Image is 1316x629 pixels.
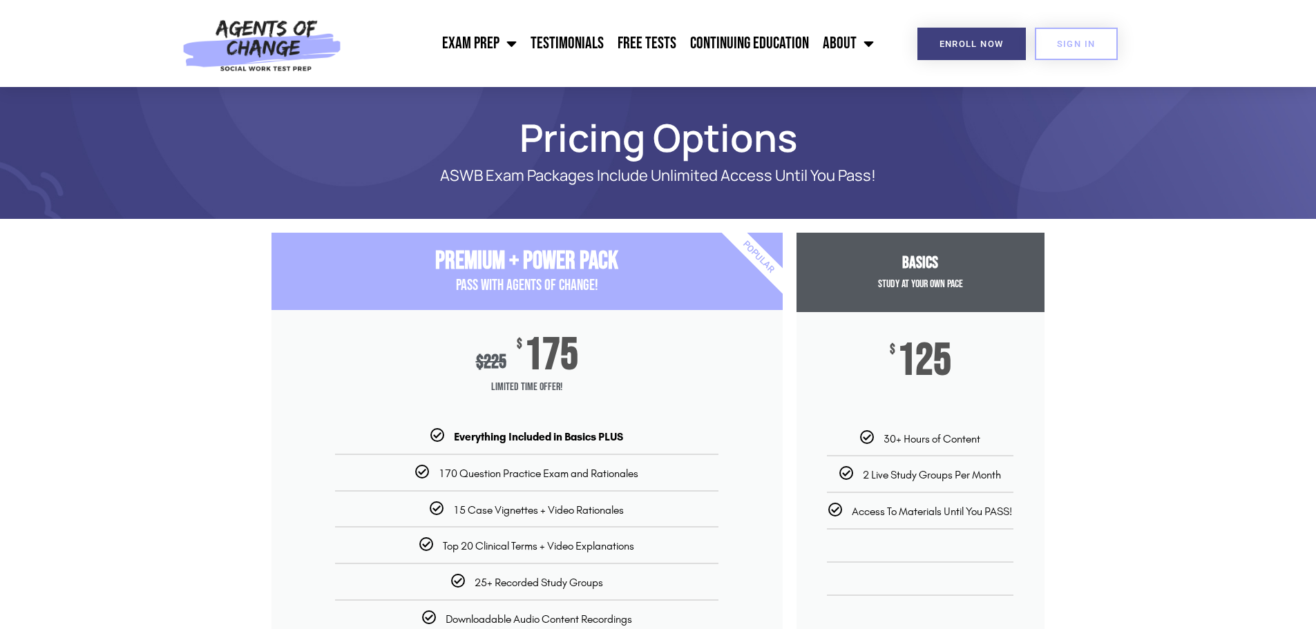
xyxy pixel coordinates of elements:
[797,253,1045,273] h3: Basics
[320,167,997,184] p: ASWB Exam Packages Include Unlimited Access Until You Pass!
[940,39,1004,48] span: Enroll Now
[476,351,484,374] span: $
[890,343,895,357] span: $
[678,177,838,337] div: Popular
[349,26,881,61] nav: Menu
[884,432,980,445] span: 30+ Hours of Content
[863,468,1001,481] span: 2 Live Study Groups Per Month
[917,28,1026,60] a: Enroll Now
[435,26,524,61] a: Exam Prep
[517,338,522,351] span: $
[454,430,623,443] b: Everything Included in Basics PLUS
[271,374,783,401] span: Limited Time Offer!
[524,26,611,61] a: Testimonials
[456,276,598,295] span: PASS with AGENTS OF CHANGE!
[1057,39,1096,48] span: SIGN IN
[475,576,603,589] span: 25+ Recorded Study Groups
[476,351,506,374] div: 225
[816,26,881,61] a: About
[453,503,624,516] span: 15 Case Vignettes + Video Rationales
[683,26,816,61] a: Continuing Education
[446,612,632,626] span: Downloadable Audio Content Recordings
[852,505,1012,518] span: Access To Materials Until You PASS!
[897,343,951,379] span: 125
[1035,28,1118,60] a: SIGN IN
[265,122,1052,153] h1: Pricing Options
[611,26,683,61] a: Free Tests
[878,278,963,291] span: Study at your Own Pace
[439,467,638,480] span: 170 Question Practice Exam and Rationales
[524,338,578,374] span: 175
[443,539,634,552] span: Top 20 Clinical Terms + Video Explanations
[271,246,783,276] h3: Premium + Power Pack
